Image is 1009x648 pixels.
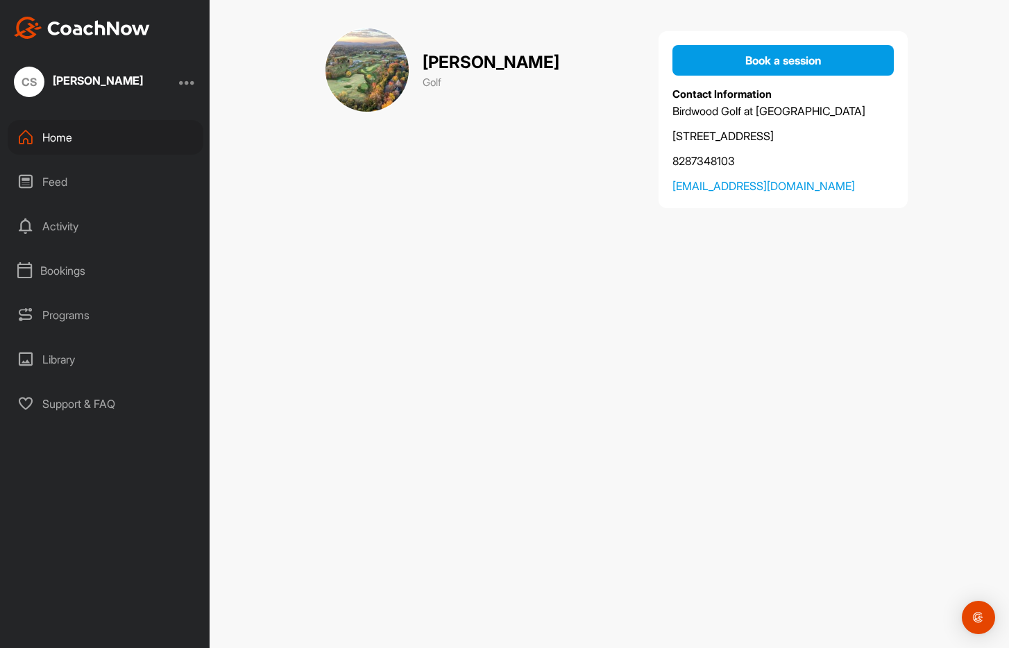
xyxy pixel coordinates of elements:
[962,601,995,634] div: Open Intercom Messenger
[8,386,203,421] div: Support & FAQ
[672,153,894,169] a: 8287348103
[325,28,409,112] img: cover
[8,253,203,288] div: Bookings
[14,67,44,97] div: CS
[8,342,203,377] div: Library
[672,103,894,119] p: Birdwood Golf at [GEOGRAPHIC_DATA]
[672,128,894,144] p: [STREET_ADDRESS]
[423,50,559,75] p: [PERSON_NAME]
[672,178,894,194] a: [EMAIL_ADDRESS][DOMAIN_NAME]
[8,298,203,332] div: Programs
[672,87,894,103] p: Contact Information
[672,45,894,76] button: Book a session
[745,53,822,67] span: Book a session
[423,75,559,91] p: Golf
[8,120,203,155] div: Home
[8,209,203,244] div: Activity
[53,75,143,86] div: [PERSON_NAME]
[14,17,150,39] img: CoachNow
[8,164,203,199] div: Feed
